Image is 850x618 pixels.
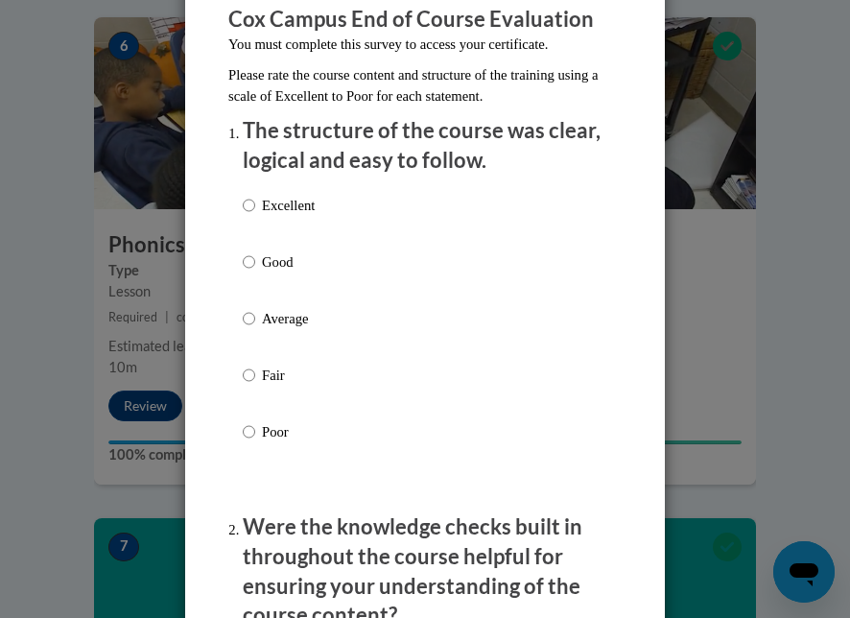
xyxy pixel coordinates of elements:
p: Fair [262,365,315,386]
input: Excellent [243,195,255,216]
p: Excellent [262,195,315,216]
p: Good [262,251,315,273]
p: Please rate the course content and structure of the training using a scale of Excellent to Poor f... [228,64,622,107]
input: Average [243,308,255,329]
input: Poor [243,421,255,442]
p: You must complete this survey to access your certificate. [228,34,622,55]
input: Fair [243,365,255,386]
p: Poor [262,421,315,442]
p: Average [262,308,315,329]
h3: Cox Campus End of Course Evaluation [228,5,622,35]
input: Good [243,251,255,273]
p: The structure of the course was clear, logical and easy to follow. [243,116,607,176]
